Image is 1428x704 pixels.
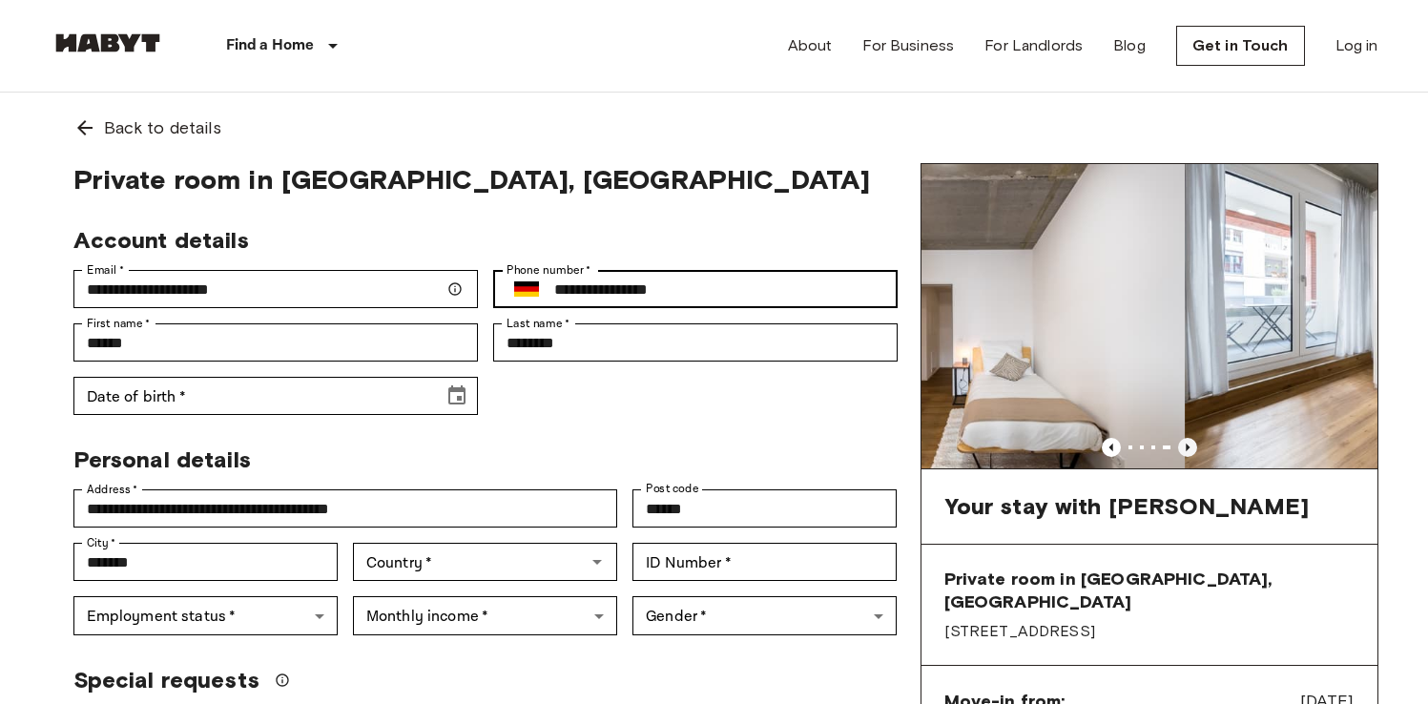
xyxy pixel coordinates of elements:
[1113,34,1146,57] a: Blog
[87,315,151,332] label: First name
[1178,438,1197,457] button: Previous image
[507,269,547,309] button: Select country
[73,163,898,196] span: Private room in [GEOGRAPHIC_DATA], [GEOGRAPHIC_DATA]
[632,543,897,581] div: ID Number
[1176,26,1305,66] a: Get in Touch
[514,281,539,297] img: Germany
[275,673,290,688] svg: We'll do our best to accommodate your request, but please note we can't guarantee it will be poss...
[646,481,699,497] label: Post code
[944,621,1355,642] span: [STREET_ADDRESS]
[51,33,165,52] img: Habyt
[438,377,476,415] button: Choose date
[862,34,954,57] a: For Business
[1102,438,1121,457] button: Previous image
[73,489,618,528] div: Address
[944,568,1355,613] span: Private room in [GEOGRAPHIC_DATA], [GEOGRAPHIC_DATA]
[87,261,124,279] label: Email
[73,445,251,473] span: Personal details
[51,93,1378,163] a: Back to details
[73,543,338,581] div: City
[447,281,463,297] svg: Make sure your email is correct — we'll send your booking details there.
[729,164,1185,468] img: Marketing picture of unit DE-04-037-001-03Q
[73,323,478,362] div: First name
[87,481,138,498] label: Address
[944,492,1309,521] span: Your stay with [PERSON_NAME]
[73,270,478,308] div: Email
[1335,34,1378,57] a: Log in
[984,34,1083,57] a: For Landlords
[226,34,315,57] p: Find a Home
[507,261,591,279] label: Phone number
[73,666,259,694] span: Special requests
[493,323,898,362] div: Last name
[788,34,833,57] a: About
[87,534,116,551] label: City
[632,489,897,528] div: Post code
[507,315,570,332] label: Last name
[104,115,221,140] span: Back to details
[584,549,611,575] button: Open
[73,226,249,254] span: Account details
